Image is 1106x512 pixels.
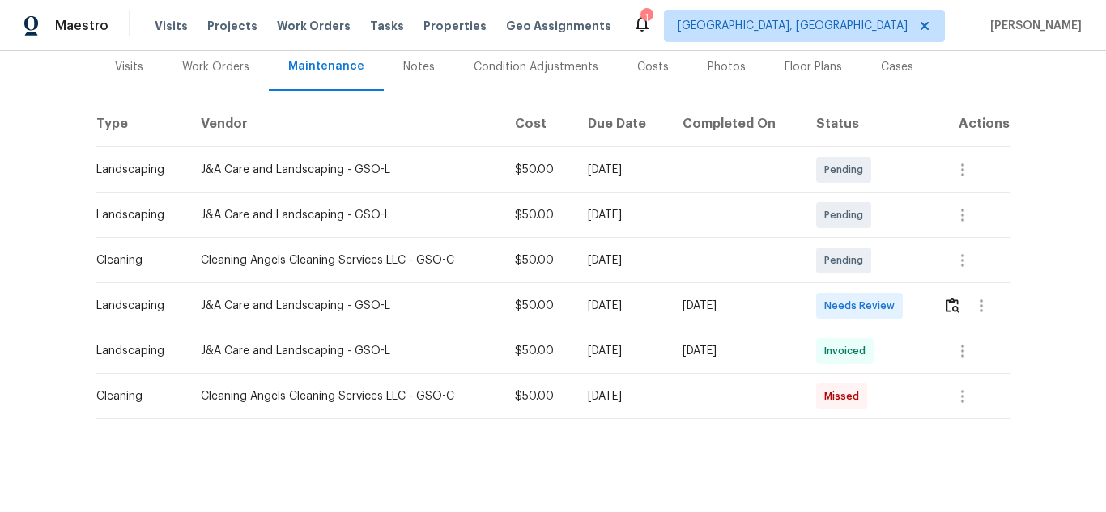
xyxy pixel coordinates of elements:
div: $50.00 [515,207,562,223]
div: J&A Care and Landscaping - GSO-L [201,162,489,178]
div: Notes [403,59,435,75]
div: Visits [115,59,143,75]
div: Cases [881,59,913,75]
th: Status [803,102,929,147]
div: J&A Care and Landscaping - GSO-L [201,207,489,223]
div: Floor Plans [785,59,842,75]
div: [DATE] [588,252,657,269]
img: Review Icon [946,298,959,313]
div: [DATE] [683,298,790,314]
span: Work Orders [277,18,351,34]
div: 1 [640,10,652,26]
span: Pending [824,252,870,269]
th: Due Date [575,102,670,147]
div: $50.00 [515,252,562,269]
div: Landscaping [96,343,175,359]
th: Completed On [670,102,803,147]
span: Geo Assignments [506,18,611,34]
button: Review Icon [943,286,962,325]
div: Landscaping [96,162,175,178]
span: Invoiced [824,343,872,359]
div: Cleaning Angels Cleaning Services LLC - GSO-C [201,252,489,269]
div: Costs [637,59,669,75]
div: $50.00 [515,343,562,359]
span: Visits [155,18,188,34]
div: Cleaning [96,252,175,269]
div: [DATE] [588,388,657,404]
th: Vendor [188,102,502,147]
div: $50.00 [515,162,562,178]
span: [PERSON_NAME] [984,18,1082,34]
th: Actions [930,102,1010,147]
div: [DATE] [588,343,657,359]
div: Cleaning [96,388,175,404]
div: Maintenance [288,58,364,74]
div: Cleaning Angels Cleaning Services LLC - GSO-C [201,388,489,404]
span: Pending [824,207,870,223]
div: $50.00 [515,388,562,404]
th: Cost [502,102,575,147]
span: Projects [207,18,257,34]
div: Work Orders [182,59,249,75]
div: J&A Care and Landscaping - GSO-L [201,298,489,314]
th: Type [96,102,188,147]
div: J&A Care and Landscaping - GSO-L [201,343,489,359]
span: Missed [824,388,866,404]
span: Pending [824,162,870,178]
span: Properties [423,18,487,34]
div: [DATE] [588,298,657,314]
div: Landscaping [96,298,175,314]
span: Needs Review [824,298,901,314]
div: Landscaping [96,207,175,223]
div: [DATE] [588,162,657,178]
div: [DATE] [588,207,657,223]
span: Tasks [370,20,404,32]
div: $50.00 [515,298,562,314]
span: Maestro [55,18,108,34]
span: [GEOGRAPHIC_DATA], [GEOGRAPHIC_DATA] [678,18,908,34]
div: [DATE] [683,343,790,359]
div: Condition Adjustments [474,59,598,75]
div: Photos [708,59,746,75]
